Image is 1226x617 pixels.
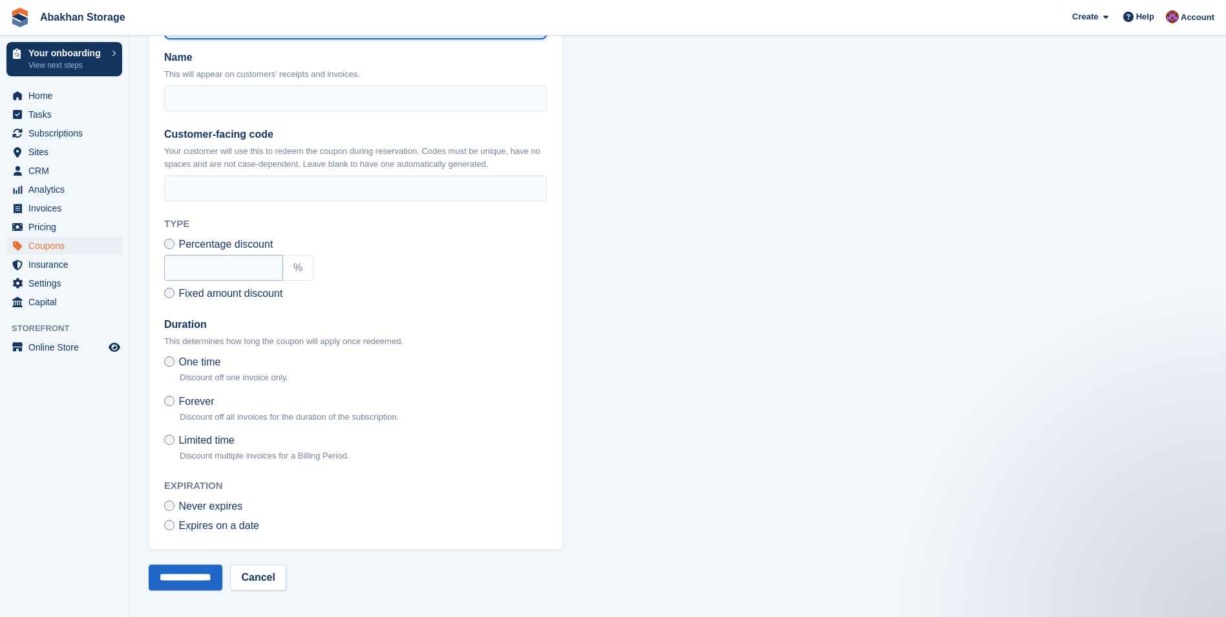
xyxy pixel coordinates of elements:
[6,42,122,76] a: Your onboarding View next steps
[164,217,547,232] h2: Type
[164,239,174,249] input: Percentage discount
[164,68,547,81] p: This will appear on customers' receipts and invoices.
[6,162,122,180] a: menu
[6,218,122,236] a: menu
[164,317,547,332] label: Duration
[230,565,286,590] a: Cancel
[178,356,220,367] span: One time
[178,396,214,407] span: Forever
[164,288,174,298] input: Fixed amount discount
[28,105,106,124] span: Tasks
[164,501,174,511] input: Never expires
[1136,10,1154,23] span: Help
[178,239,273,250] span: Percentage discount
[178,520,259,531] span: Expires on a date
[10,8,30,27] img: stora-icon-8386f47178a22dfd0bd8f6a31ec36ba5ce8667c1dd55bd0f319d3a0aa187defe.svg
[28,218,106,236] span: Pricing
[6,87,122,105] a: menu
[178,435,234,446] span: Limited time
[1181,11,1214,24] span: Account
[178,288,282,299] span: Fixed amount discount
[178,501,242,512] span: Never expires
[28,87,106,105] span: Home
[164,356,174,367] input: One time Discount off one invoice only.
[28,237,106,255] span: Coupons
[1166,10,1179,23] img: William Abakhan
[164,145,547,170] p: Your customer will use this to redeem the coupon during reservation. Codes must be unique, have n...
[164,127,547,142] label: Customer-facing code
[28,293,106,311] span: Capital
[28,199,106,217] span: Invoices
[35,6,131,28] a: Abakhan Storage
[180,371,288,384] p: Discount off one invoice only.
[6,180,122,199] a: menu
[164,479,547,493] h2: Expiration
[28,60,105,71] p: View next steps
[6,293,122,311] a: menu
[28,49,105,58] p: Your onboarding
[28,143,106,161] span: Sites
[164,435,174,445] input: Limited time Discount multiple invoices for a Billing Period.
[28,274,106,292] span: Settings
[164,50,547,65] label: Name
[1072,10,1098,23] span: Create
[6,143,122,161] a: menu
[28,124,106,142] span: Subscriptions
[28,162,106,180] span: CRM
[28,338,106,356] span: Online Store
[180,411,399,424] p: Discount off all invoices for the duration of the subscription.
[6,105,122,124] a: menu
[164,396,174,406] input: Forever Discount off all invoices for the duration of the subscription.
[6,274,122,292] a: menu
[6,237,122,255] a: menu
[6,255,122,274] a: menu
[164,520,174,530] input: Expires on a date
[6,199,122,217] a: menu
[107,340,122,355] a: Preview store
[180,449,349,462] p: Discount multiple invoices for a Billing Period.
[6,124,122,142] a: menu
[28,255,106,274] span: Insurance
[6,338,122,356] a: menu
[12,322,129,335] span: Storefront
[164,335,547,348] p: This determines how long the coupon will apply once redeemed.
[28,180,106,199] span: Analytics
